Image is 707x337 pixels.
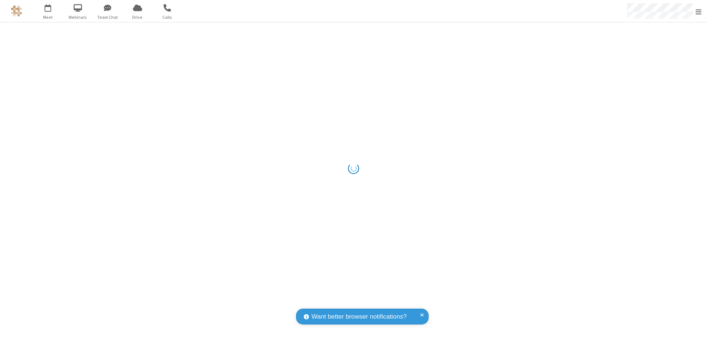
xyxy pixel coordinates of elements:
[154,14,181,21] span: Calls
[94,14,122,21] span: Team Chat
[64,14,92,21] span: Webinars
[11,6,22,17] img: QA Selenium DO NOT DELETE OR CHANGE
[124,14,151,21] span: Drive
[34,14,62,21] span: Meet
[312,312,407,322] span: Want better browser notifications?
